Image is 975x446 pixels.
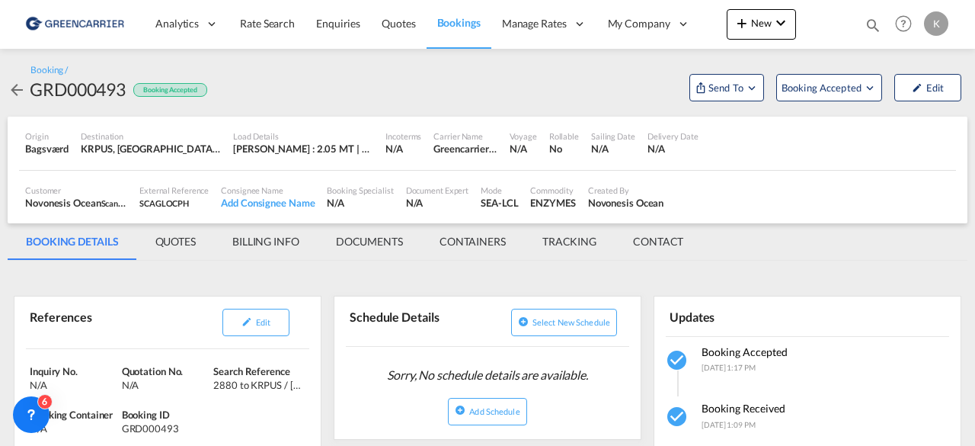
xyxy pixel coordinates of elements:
[421,223,524,260] md-tab-item: CONTAINERS
[346,303,484,340] div: Schedule Details
[924,11,948,36] div: K
[385,130,421,142] div: Incoterms
[213,365,289,377] span: Search Reference
[122,409,170,421] span: Booking ID
[666,405,690,429] md-icon: icon-checkbox-marked-circle
[510,142,536,156] div: N/A
[772,14,790,32] md-icon: icon-chevron-down
[318,223,421,260] md-tab-item: DOCUMENTS
[233,142,373,156] div: [PERSON_NAME] : 2.05 MT | Volumetric Wt : 2.43 CBM | Chargeable Wt : 2.43 W/M
[30,77,126,101] div: GRD000493
[240,17,295,30] span: Rate Search
[8,77,30,101] div: icon-arrow-left
[213,378,302,392] div: 2880 to KRPUS / 15 Sep 2025
[733,17,790,29] span: New
[702,345,788,358] span: Booking Accepted
[647,130,698,142] div: Delivery Date
[776,74,882,101] button: Open demo menu
[865,17,881,34] md-icon: icon-magnify
[25,196,127,210] div: Novonesis Ocean
[532,317,610,327] span: Select new schedule
[615,223,702,260] md-tab-item: CONTACT
[481,196,518,210] div: SEA-LCL
[139,184,209,196] div: External Reference
[894,74,961,101] button: icon-pencilEdit
[406,184,469,196] div: Document Expert
[890,11,924,38] div: Help
[214,223,318,260] md-tab-item: BILLING INFO
[30,378,118,392] div: N/A
[591,130,635,142] div: Sailing Date
[8,223,137,260] md-tab-item: BOOKING DETAILS
[30,365,78,377] span: Inquiry No.
[23,7,126,41] img: b0b18ec08afe11efb1d4932555f5f09d.png
[26,303,165,342] div: References
[481,184,518,196] div: Mode
[608,16,670,31] span: My Company
[524,223,615,260] md-tab-item: TRACKING
[122,378,210,392] div: N/A
[241,316,252,327] md-icon: icon-pencil
[139,198,189,208] span: SCAGLOCPH
[222,309,289,336] button: icon-pencilEdit
[469,406,519,416] span: Add Schedule
[101,197,193,209] span: Scan Global Logistics A/S
[137,223,214,260] md-tab-item: QUOTES
[549,142,579,156] div: No
[702,363,756,372] span: [DATE] 1:17 PM
[448,398,526,425] button: icon-plus-circleAdd Schedule
[511,309,617,336] button: icon-plus-circleSelect new schedule
[30,409,113,421] span: Tracking Container
[381,361,594,390] span: Sorry, No schedule details are available.
[890,11,916,37] span: Help
[406,196,469,210] div: N/A
[433,142,497,156] div: Greencarrier Consolidators
[233,130,373,142] div: Load Details
[455,405,465,416] md-icon: icon-plus-circle
[122,365,184,377] span: Quotation No.
[221,184,315,196] div: Consignee Name
[437,16,481,29] span: Bookings
[316,17,360,30] span: Enquiries
[327,184,393,196] div: Booking Specialist
[30,422,118,435] div: N/A
[25,184,127,196] div: Customer
[782,80,863,95] span: Booking Accepted
[30,64,68,77] div: Booking /
[122,422,210,435] div: GRD000493
[81,130,221,142] div: Destination
[707,80,745,95] span: Send To
[382,17,415,30] span: Quotes
[666,348,690,373] md-icon: icon-checkbox-marked-circle
[702,402,785,415] span: Booking Received
[647,142,698,156] div: N/A
[912,82,922,93] md-icon: icon-pencil
[702,420,756,429] span: [DATE] 1:09 PM
[549,130,579,142] div: Rollable
[502,16,567,31] span: Manage Rates
[588,196,664,210] div: Novonesis Ocean
[433,130,497,142] div: Carrier Name
[727,9,796,40] button: icon-plus 400-fgNewicon-chevron-down
[591,142,635,156] div: N/A
[25,142,69,156] div: Bagsværd
[518,316,529,327] md-icon: icon-plus-circle
[221,196,315,210] div: Add Consignee Name
[666,303,804,329] div: Updates
[133,83,206,98] div: Booking Accepted
[155,16,199,31] span: Analytics
[733,14,751,32] md-icon: icon-plus 400-fg
[8,223,702,260] md-pagination-wrapper: Use the left and right arrow keys to navigate between tabs
[865,17,881,40] div: icon-magnify
[530,196,575,210] div: ENZYMES
[588,184,664,196] div: Created By
[510,130,536,142] div: Voyage
[689,74,764,101] button: Open demo menu
[385,142,403,156] div: N/A
[81,142,221,156] div: KRPUS, Busan, Korea, Republic of, Greater China & Far East Asia, Asia Pacific
[256,317,270,327] span: Edit
[8,81,26,99] md-icon: icon-arrow-left
[25,130,69,142] div: Origin
[530,184,575,196] div: Commodity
